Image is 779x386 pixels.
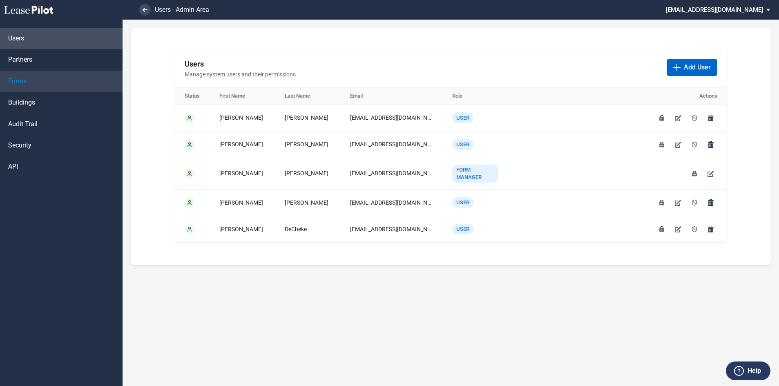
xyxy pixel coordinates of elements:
div: User [452,197,473,208]
button: Reset user's password [688,167,701,180]
th: Actions [508,87,727,105]
td: DeCheke [275,216,340,243]
button: Permanently remove user [704,138,717,151]
button: Add User [667,59,717,76]
button: Edit user details [704,167,717,180]
span: [PERSON_NAME] [285,199,328,206]
button: Edit user details [672,196,685,209]
button: Reset user's password [655,138,668,151]
button: Help [726,361,770,380]
td: Summers [275,105,340,131]
div: User is active. [185,113,194,123]
button: Edit user details [672,138,685,151]
th: First Name [210,87,275,105]
div: [EMAIL_ADDRESS][DOMAIN_NAME] [350,114,433,122]
td: Paul [210,190,275,216]
span: Forms [8,77,27,86]
td: pweinberg@kleinenterprises.com [340,190,442,216]
div: [EMAIL_ADDRESS][DOMAIN_NAME] [350,141,433,149]
span: [PERSON_NAME] [285,141,328,147]
span: DeCheke [285,226,307,232]
th: Last Name [275,87,340,105]
button: Disable user access [688,223,701,236]
td: Schechter [275,158,340,189]
th: Email [340,87,442,105]
th: Role [442,87,508,105]
span: [PERSON_NAME] [219,226,263,232]
div: User is active. [185,224,194,234]
div: User is active. [185,140,194,149]
button: Disable user access [688,138,701,151]
button: Permanently remove user [704,196,717,209]
button: Reset user's password [655,112,668,125]
td: Patricia [210,131,275,158]
div: User [452,113,473,123]
td: ksummers@kleinenterprises.com [340,105,442,131]
h2: Users [185,59,660,69]
div: User [452,224,473,234]
span: [PERSON_NAME] [285,170,328,176]
span: Audit Trail [8,120,38,129]
button: Permanently remove user [704,223,717,236]
div: User [452,139,473,150]
td: edecheke@kleinenterprises.com [340,216,442,243]
div: [EMAIL_ADDRESS][DOMAIN_NAME] [350,199,433,207]
td: Kelley [210,105,275,131]
span: Manage system users and their permissions [185,71,660,79]
td: nschechter@kleinenterprises.com [340,158,442,189]
span: [PERSON_NAME] [219,170,263,176]
td: Weinberg [275,190,340,216]
span: Security [8,141,31,150]
div: [EMAIL_ADDRESS][DOMAIN_NAME] [350,225,433,234]
td: Elizabeth [210,216,275,243]
span: [PERSON_NAME] [219,114,263,121]
button: Edit user details [672,112,685,125]
button: Edit user details [672,223,685,236]
button: Disable user access [688,196,701,209]
td: ppalumbo@kleinenterprises.com [340,131,442,158]
label: Help [748,366,761,376]
span: Add User [684,63,711,72]
th: Status [175,87,210,105]
span: [PERSON_NAME] [285,114,328,121]
span: API [8,162,18,171]
div: [EMAIL_ADDRESS][DOMAIN_NAME] [350,170,433,178]
button: Reset user's password [655,223,668,236]
button: Permanently remove user [704,112,717,125]
span: Partners [8,55,32,64]
span: [PERSON_NAME] [219,141,263,147]
td: Palumbo [275,131,340,158]
td: Neil [210,158,275,189]
div: Form Manager [452,165,498,183]
span: Users [8,34,24,43]
button: Disable user access [688,112,701,125]
div: User is active. [185,169,194,178]
div: User is active. [185,198,194,208]
span: Buildings [8,98,35,107]
button: Reset user's password [655,196,668,209]
span: [PERSON_NAME] [219,199,263,206]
